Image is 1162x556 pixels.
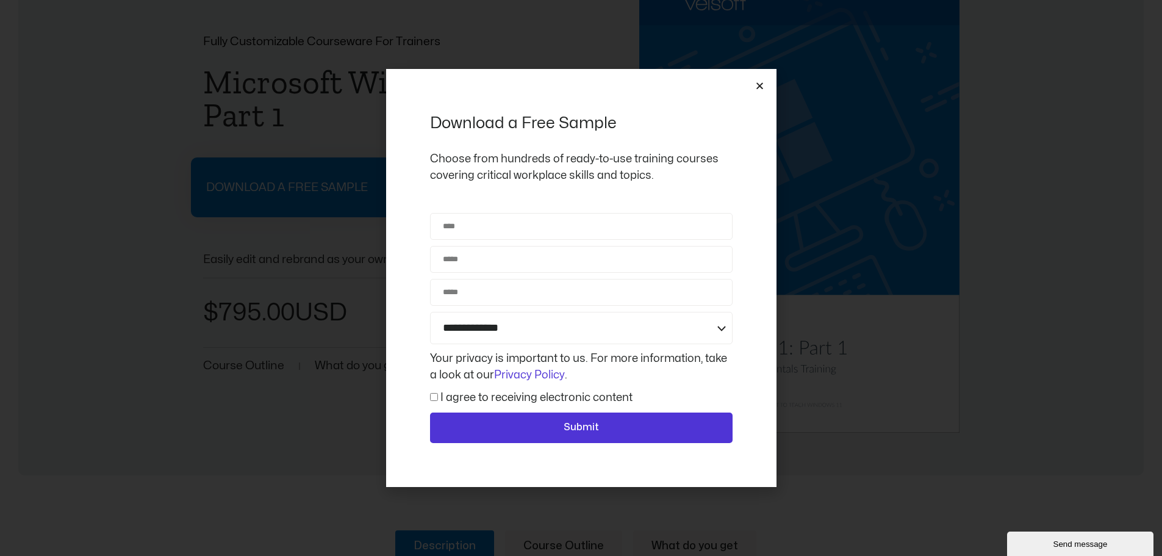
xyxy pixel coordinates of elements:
[430,151,733,184] p: Choose from hundreds of ready-to-use training courses covering critical workplace skills and topics.
[755,81,764,90] a: Close
[1007,529,1156,556] iframe: chat widget
[440,392,633,403] label: I agree to receiving electronic content
[564,420,599,436] span: Submit
[430,413,733,443] button: Submit
[430,113,733,134] h2: Download a Free Sample
[427,350,736,383] div: Your privacy is important to us. For more information, take a look at our .
[494,370,565,380] a: Privacy Policy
